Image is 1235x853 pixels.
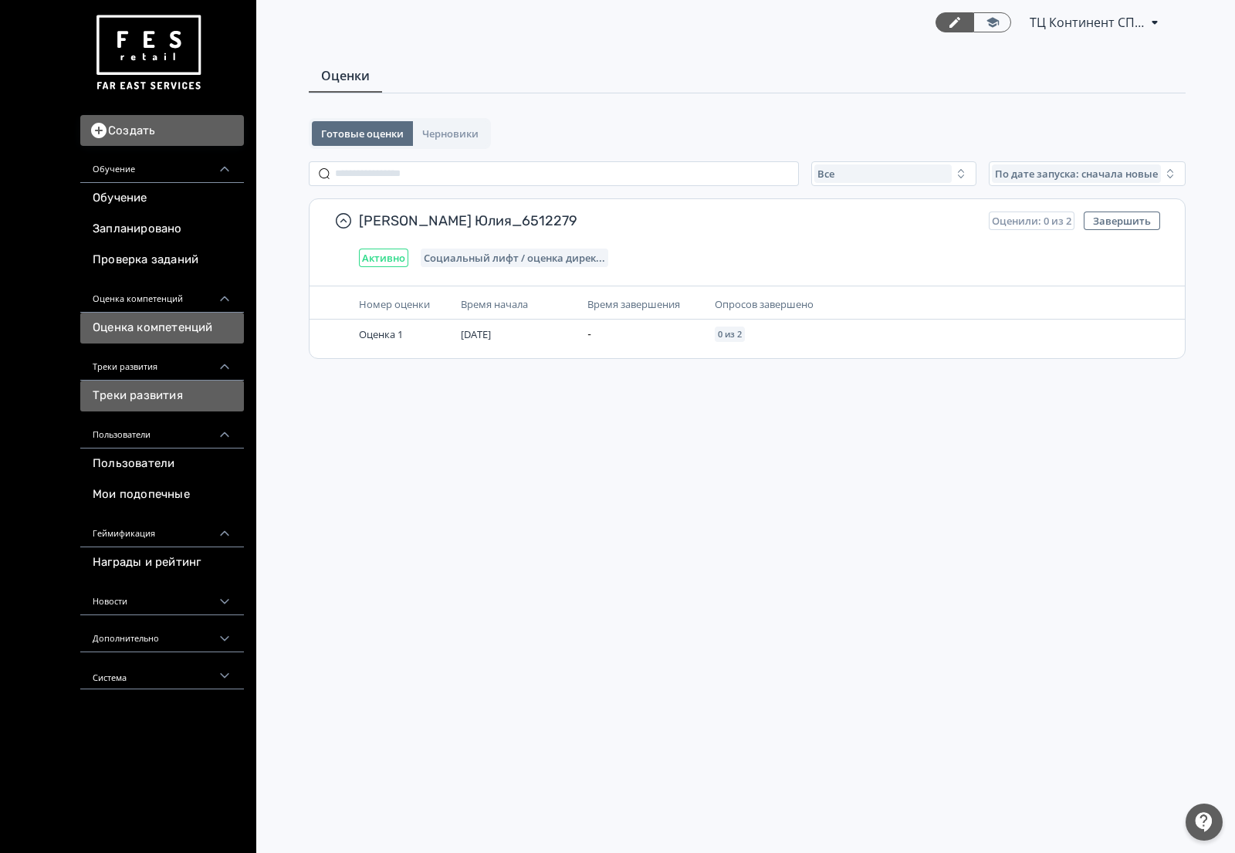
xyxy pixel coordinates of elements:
[359,327,403,341] span: Оценка 1
[989,161,1186,186] button: По дате запуска: сначала новые
[973,12,1011,32] a: Переключиться в режим ученика
[424,252,605,264] span: Социальный лифт / оценка директора магазина
[80,313,244,344] a: Оценка компетенций
[80,449,244,479] a: Пользователи
[321,127,404,140] span: Готовые оценки
[817,168,834,180] span: Все
[80,510,244,547] div: Геймификация
[461,297,528,311] span: Время начала
[461,327,491,341] span: [DATE]
[80,615,244,652] div: Дополнительно
[80,411,244,449] div: Пользователи
[312,121,413,146] button: Готовые оценки
[80,183,244,214] a: Обучение
[359,212,976,230] span: [PERSON_NAME] Юлия_6512279
[1084,212,1160,230] button: Завершить
[413,121,488,146] button: Черновики
[1030,13,1145,32] span: ТЦ Континент СПб CR 6512279
[80,479,244,510] a: Мои подопечные
[93,9,204,96] img: https://files.teachbase.ru/system/account/57463/logo/medium-936fc5084dd2c598f50a98b9cbe0469a.png
[362,252,405,264] span: Активно
[359,297,430,311] span: Номер оценки
[995,168,1158,180] span: По дате запуска: сначала новые
[80,344,244,381] div: Треки развития
[581,320,709,349] td: -
[715,297,814,311] span: Опросов завершено
[80,115,244,146] button: Создать
[80,381,244,411] a: Треки развития
[80,214,244,245] a: Запланировано
[80,146,244,183] div: Обучение
[80,245,244,276] a: Проверка заданий
[422,127,479,140] span: Черновики
[587,297,680,311] span: Время завершения
[80,652,244,689] div: Система
[80,276,244,313] div: Оценка компетенций
[992,215,1071,227] span: Оценили: 0 из 2
[718,330,742,339] span: 0 из 2
[80,578,244,615] div: Новости
[811,161,976,186] button: Все
[80,547,244,578] a: Награды и рейтинг
[321,66,370,85] span: Оценки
